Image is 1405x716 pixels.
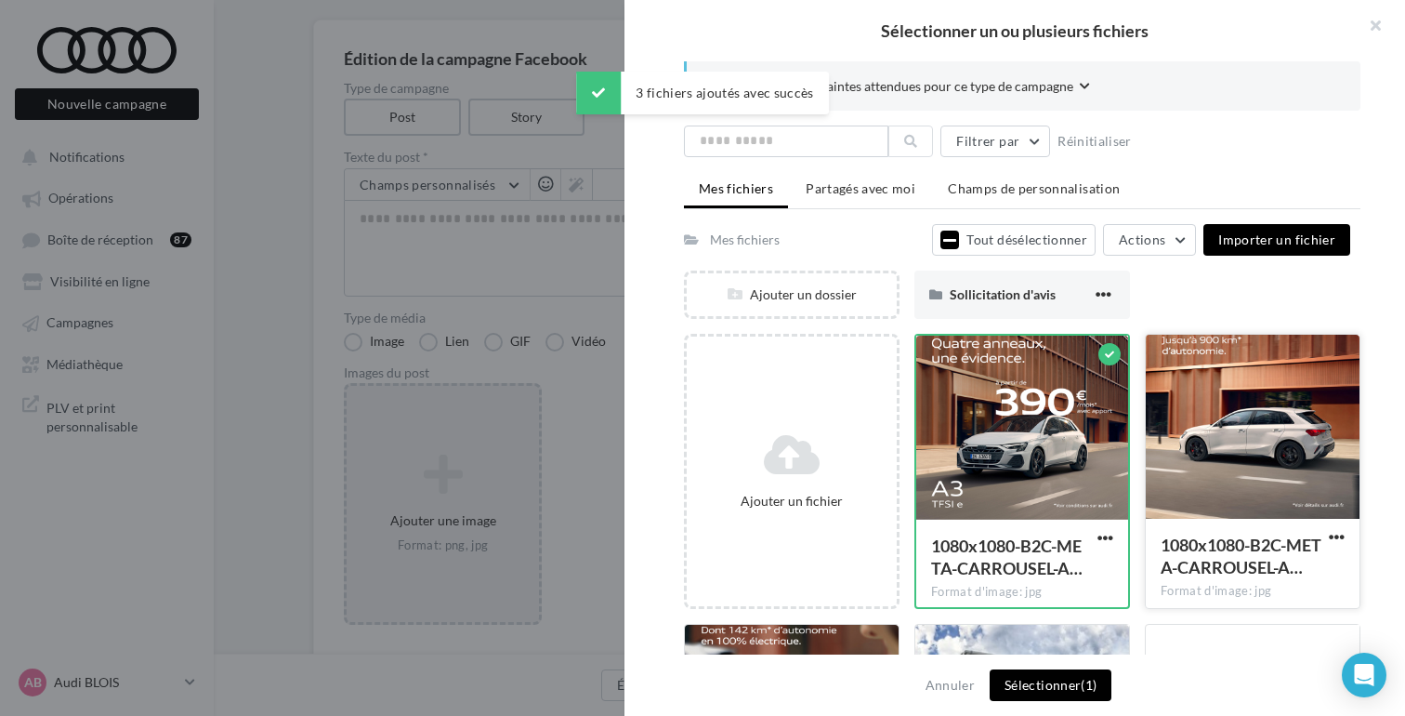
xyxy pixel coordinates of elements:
[654,22,1375,39] h2: Sélectionner un ou plusieurs fichiers
[1081,677,1096,693] span: (1)
[1103,224,1196,256] button: Actions
[950,286,1056,302] span: Sollicitation d'avis
[694,492,889,510] div: Ajouter un fichier
[806,180,915,196] span: Partagés avec moi
[948,180,1120,196] span: Champs de personnalisation
[716,77,1073,96] span: Consulter les contraintes attendues pour ce type de campagne
[1218,232,1335,247] span: Importer un fichier
[699,180,773,196] span: Mes fichiers
[918,674,982,696] button: Annuler
[687,285,897,304] div: Ajouter un dossier
[710,231,780,249] div: Mes fichiers
[1342,653,1386,697] div: Open Intercom Messenger
[940,126,1050,157] button: Filtrer par
[1119,232,1165,247] span: Actions
[931,584,1113,601] div: Format d'image: jpg
[1203,224,1350,256] button: Importer un fichier
[1161,535,1321,577] span: 1080x1080-B2C-META-CARROUSEL-A3TFSIe-02
[1050,130,1139,152] button: Réinitialiser
[931,536,1083,578] span: 1080x1080-B2C-META-CARROUSEL-A3TFSIe-01
[1161,583,1345,600] div: Format d'image: jpg
[716,76,1090,99] button: Consulter les contraintes attendues pour ce type de campagne
[990,670,1111,701] button: Sélectionner(1)
[576,72,829,114] div: 3 fichiers ajoutés avec succès
[932,224,1096,256] button: Tout désélectionner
